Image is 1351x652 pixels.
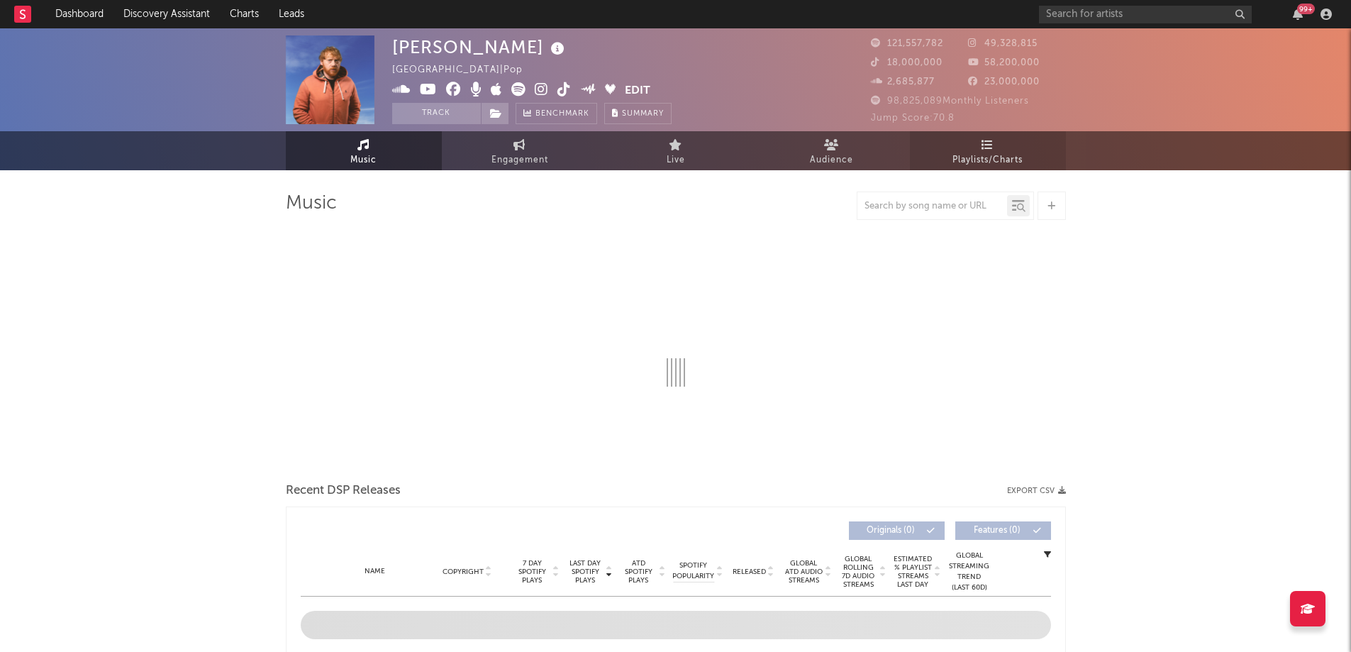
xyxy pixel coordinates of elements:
[442,131,598,170] a: Engagement
[871,58,943,67] span: 18,000,000
[513,559,551,585] span: 7 Day Spotify Plays
[1039,6,1252,23] input: Search for artists
[622,110,664,118] span: Summary
[620,559,657,585] span: ATD Spotify Plays
[858,526,923,535] span: Originals ( 0 )
[964,526,1030,535] span: Features ( 0 )
[968,39,1038,48] span: 49,328,815
[952,152,1023,169] span: Playlists/Charts
[733,568,766,576] span: Released
[667,152,685,169] span: Live
[955,521,1051,540] button: Features(0)
[871,114,955,123] span: Jump Score: 70.8
[849,521,945,540] button: Originals(0)
[604,103,672,124] button: Summary
[857,201,1007,212] input: Search by song name or URL
[392,35,568,59] div: [PERSON_NAME]
[491,152,548,169] span: Engagement
[329,566,422,577] div: Name
[968,58,1040,67] span: 58,200,000
[567,559,604,585] span: Last Day Spotify Plays
[784,559,823,585] span: Global ATD Audio Streams
[286,131,442,170] a: Music
[871,96,1029,106] span: 98,825,089 Monthly Listeners
[910,131,1066,170] a: Playlists/Charts
[1297,4,1315,14] div: 99 +
[516,103,597,124] a: Benchmark
[535,106,589,123] span: Benchmark
[1007,487,1066,495] button: Export CSV
[286,482,401,499] span: Recent DSP Releases
[350,152,377,169] span: Music
[948,551,991,593] div: Global Streaming Trend (Last 60D)
[1293,9,1303,20] button: 99+
[839,555,878,589] span: Global Rolling 7D Audio Streams
[968,77,1040,87] span: 23,000,000
[392,62,539,79] div: [GEOGRAPHIC_DATA] | Pop
[443,568,484,576] span: Copyright
[598,131,754,170] a: Live
[810,152,853,169] span: Audience
[392,103,481,124] button: Track
[871,39,943,48] span: 121,557,782
[871,77,935,87] span: 2,685,877
[625,82,650,100] button: Edit
[672,560,714,582] span: Spotify Popularity
[754,131,910,170] a: Audience
[894,555,933,589] span: Estimated % Playlist Streams Last Day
